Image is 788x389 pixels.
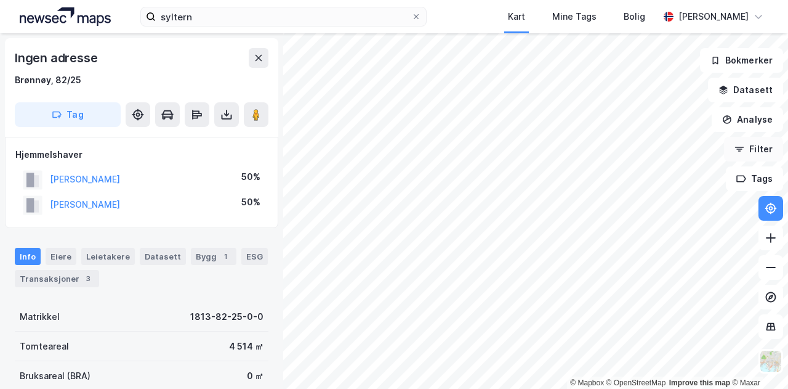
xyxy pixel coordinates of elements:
button: Filter [724,137,783,162]
button: Tag [15,102,121,127]
div: Mine Tags [552,9,597,24]
div: 0 ㎡ [247,369,263,383]
div: Info [15,248,41,265]
button: Datasett [708,78,783,102]
div: Eiere [46,248,76,265]
img: logo.a4113a55bc3d86da70a041830d287a7e.svg [20,7,111,26]
div: Kart [508,9,525,24]
button: Analyse [712,107,783,132]
div: 1813-82-25-0-0 [190,309,263,324]
div: Brønnøy, 82/25 [15,73,81,88]
a: Mapbox [570,379,604,387]
div: Matrikkel [20,309,60,324]
div: 50% [241,195,260,210]
div: Bruksareal (BRA) [20,369,90,383]
iframe: Chat Widget [726,330,788,389]
a: OpenStreetMap [606,379,666,387]
div: 1 [219,250,231,263]
div: Bygg [191,248,236,265]
div: Hjemmelshaver [15,147,268,162]
div: 50% [241,170,260,184]
input: Søk på adresse, matrikkel, gårdeiere, leietakere eller personer [156,7,411,26]
div: Datasett [140,248,186,265]
div: 4 514 ㎡ [229,339,263,354]
div: 3 [82,272,94,285]
a: Improve this map [669,379,730,387]
button: Bokmerker [700,48,783,73]
div: Kontrollprogram for chat [726,330,788,389]
div: Transaksjoner [15,270,99,287]
div: Leietakere [81,248,135,265]
div: Ingen adresse [15,48,100,68]
div: ESG [241,248,268,265]
div: [PERSON_NAME] [678,9,749,24]
button: Tags [726,166,783,191]
div: Bolig [624,9,645,24]
div: Tomteareal [20,339,69,354]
